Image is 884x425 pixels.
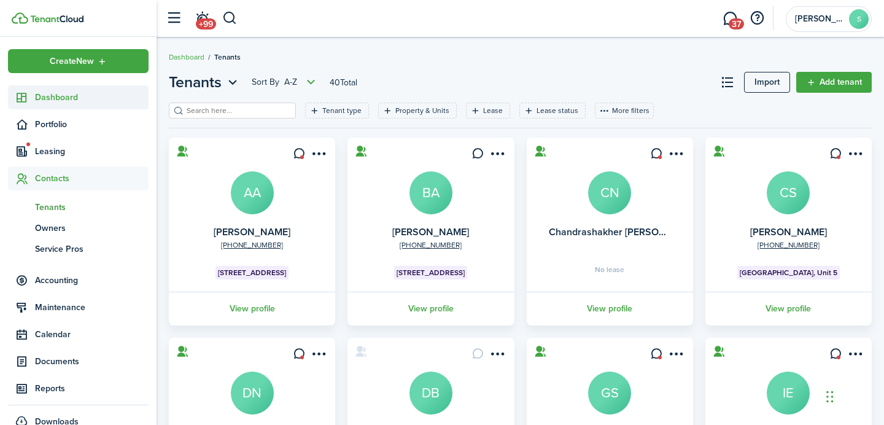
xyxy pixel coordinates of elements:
a: Dashboard [169,52,204,63]
a: Service Pros [8,238,149,259]
a: Owners [8,217,149,238]
a: GS [588,372,631,415]
span: Accounting [35,274,149,287]
span: Reports [35,382,149,395]
button: Open menu [169,71,241,93]
span: [STREET_ADDRESS] [218,267,286,278]
span: Tenants [169,71,222,93]
a: Messaging [718,3,742,34]
filter-tag: Open filter [519,103,586,119]
a: [PERSON_NAME] [392,225,469,239]
button: Open resource center [746,8,767,29]
button: More filters [595,103,654,119]
a: DN [231,372,274,415]
button: Open menu [666,348,686,364]
span: No lease [595,266,624,273]
filter-tag: Open filter [466,103,510,119]
filter-tag-label: Tenant type [322,105,362,116]
span: Stevie [795,15,844,23]
img: TenantCloud [30,15,83,23]
div: Drag [826,378,834,415]
button: Open menu [8,49,149,73]
filter-tag: Open filter [305,103,369,119]
img: TenantCloud [12,12,28,24]
iframe: Chat Widget [823,366,884,425]
a: IE [767,372,810,415]
avatar-text: S [849,9,869,29]
a: Chandrashakher [PERSON_NAME] [549,225,702,239]
a: CN [588,171,631,214]
span: Calendar [35,328,149,341]
button: Open menu [487,348,507,364]
span: [GEOGRAPHIC_DATA], Unit 5 [740,267,837,278]
a: Dashboard [8,85,149,109]
button: Open menu [487,147,507,164]
button: Search [222,8,238,29]
span: Sort by [252,76,284,88]
a: View profile [704,292,874,326]
button: Open menu [252,75,319,90]
span: Dashboard [35,91,149,104]
a: View profile [346,292,516,326]
span: Contacts [35,172,149,185]
a: View profile [167,292,337,326]
a: Tenants [8,197,149,217]
button: Open menu [845,348,864,364]
span: +99 [196,18,216,29]
span: Service Pros [35,243,149,255]
span: Owners [35,222,149,235]
a: Reports [8,376,149,400]
a: AA [231,171,274,214]
filter-tag-label: Lease status [537,105,578,116]
a: [PERSON_NAME] [214,225,290,239]
span: Leasing [35,145,149,158]
a: CS [767,171,810,214]
button: Open menu [308,348,328,364]
a: [PHONE_NUMBER] [758,240,820,251]
button: Open menu [308,147,328,164]
filter-tag-label: Property & Units [395,105,449,116]
a: Add tenant [796,72,872,93]
a: Notifications [190,3,214,34]
a: [PHONE_NUMBER] [221,240,283,251]
a: BA [409,171,452,214]
a: [PERSON_NAME] [750,225,827,239]
a: Import [744,72,790,93]
a: View profile [525,292,695,326]
span: Portfolio [35,118,149,131]
span: A-Z [284,76,297,88]
span: Tenants [214,52,241,63]
button: Open menu [666,147,686,164]
span: [STREET_ADDRESS] [397,267,465,278]
filter-tag-label: Lease [483,105,503,116]
span: Create New [50,57,94,66]
span: Documents [35,355,149,368]
span: 37 [729,18,744,29]
filter-tag: Open filter [378,103,457,119]
span: Maintenance [35,301,149,314]
input: Search here... [184,105,292,117]
button: Open sidebar [162,7,185,30]
button: Sort byA-Z [252,75,319,90]
button: Open menu [845,147,864,164]
a: [PHONE_NUMBER] [400,240,462,251]
a: DB [409,372,452,415]
button: Tenants [169,71,241,93]
header-page-total: 40 Total [330,76,357,89]
span: Tenants [35,201,149,214]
